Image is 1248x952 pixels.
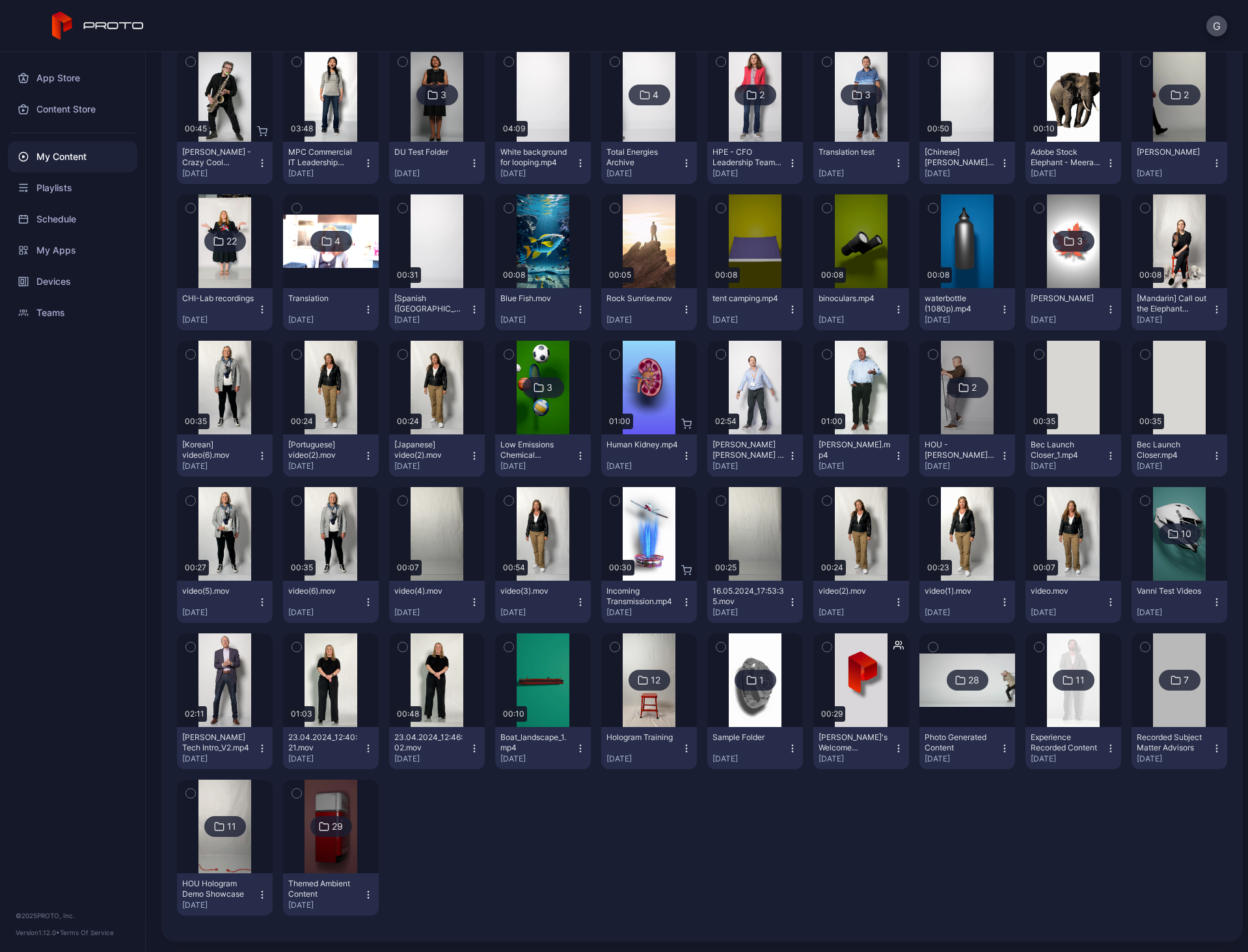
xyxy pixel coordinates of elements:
[1076,674,1085,686] div: 11
[288,147,360,168] div: MPC Commercial IT Leadership Strategy Lab_Final.mp4
[500,440,572,460] div: Low Emissions Chemical Standards
[925,168,999,179] div: [DATE]
[495,142,591,184] button: White background for looping.mp4[DATE]
[1031,440,1102,460] div: Bec Launch Closer_1.mp4
[182,440,254,460] div: [Korean] video(6).mov
[813,727,909,769] button: [PERSON_NAME]'s Welcome Video.mp4[DATE]
[389,727,485,769] button: 23.04.2024_12:46:02.mov[DATE]
[332,821,343,832] div: 29
[389,288,485,330] button: [Spanish ([GEOGRAPHIC_DATA])] Proto AV Sync Test.MP4[DATE]
[1031,147,1102,168] div: Adobe Stock Elephant - Meera Test.mp4
[288,168,363,179] div: [DATE]
[1132,727,1227,769] button: Recorded Subject Matter Advisors[DATE]
[819,315,893,325] div: [DATE]
[177,288,273,330] button: CHI-Lab recordings[DATE]
[606,586,678,607] div: Incoming Transmission.mp4
[1031,732,1102,753] div: Experience Recorded Content
[182,461,257,471] div: [DATE]
[819,168,893,179] div: [DATE]
[712,293,784,304] div: tent camping.mp4
[1132,142,1227,184] button: [PERSON_NAME][DATE]
[288,607,363,618] div: [DATE]
[394,732,466,753] div: 23.04.2024_12:46:02.mov
[288,293,360,304] div: Translation
[394,293,466,314] div: [Spanish (Argentina)] Proto AV Sync Test.MP4
[334,235,340,247] div: 4
[651,674,660,686] div: 12
[606,315,681,325] div: [DATE]
[177,581,273,623] button: video(5).mov[DATE]
[1132,434,1227,477] button: Bec Launch Closer.mp4[DATE]
[919,434,1015,477] button: HOU - [PERSON_NAME] test[DATE]
[182,607,257,618] div: [DATE]
[925,315,999,325] div: [DATE]
[606,732,678,743] div: Hologram Training
[606,293,678,304] div: Rock Sunrise.mov
[1031,315,1106,325] div: [DATE]
[389,581,485,623] button: video(4).mov[DATE]
[1031,586,1102,596] div: video.mov
[8,204,137,235] a: Schedule
[712,607,787,618] div: [DATE]
[1025,288,1121,330] button: [PERSON_NAME][DATE]
[500,754,575,764] div: [DATE]
[601,434,697,477] button: Human Kidney.mp4[DATE]
[707,288,803,330] button: tent camping.mp4[DATE]
[8,94,137,125] a: Content Store
[177,727,273,769] button: [PERSON_NAME] Tech Intro_V2.mp4[DATE]
[1184,89,1189,101] div: 2
[182,168,257,179] div: [DATE]
[283,288,379,330] button: Translation[DATE]
[288,732,360,753] div: 23.04.2024_12:40:21.mov
[1181,528,1191,540] div: 10
[227,821,236,832] div: 11
[8,141,137,172] a: My Content
[819,440,890,460] div: Scott Hologram.mp4
[182,586,254,596] div: video(5).mov
[819,586,890,596] div: video(2).mov
[925,293,996,314] div: waterbottle (1080p).mp4
[1025,727,1121,769] button: Experience Recorded Content[DATE]
[707,581,803,623] button: 16.05.2024_17:53:35.mov[DATE]
[712,754,787,764] div: [DATE]
[394,315,469,325] div: [DATE]
[182,147,254,168] div: Scott Page - Crazy Cool Technology.mp4
[394,461,469,471] div: [DATE]
[707,727,803,769] button: Sample Folder[DATE]
[712,168,787,179] div: [DATE]
[288,754,363,764] div: [DATE]
[1137,461,1212,471] div: [DATE]
[1137,586,1208,596] div: Vanni Test Videos
[8,62,137,94] div: App Store
[919,142,1015,184] button: [Chinese] [PERSON_NAME] Intro[DATE]
[1031,754,1106,764] div: [DATE]
[8,297,137,328] a: Teams
[925,607,999,618] div: [DATE]
[1137,293,1208,314] div: [Mandarin] Call out the Elephant Jodi
[500,147,572,168] div: White background for looping.mp4
[500,293,572,304] div: Blue Fish.mov
[8,235,137,266] div: My Apps
[925,586,996,596] div: video(1).mov
[1031,607,1106,618] div: [DATE]
[865,89,871,101] div: 3
[283,727,379,769] button: 23.04.2024_12:40:21.mov[DATE]
[8,172,137,204] div: Playlists
[389,434,485,477] button: [Japanese] video(2).mov[DATE]
[606,168,681,179] div: [DATE]
[1031,168,1106,179] div: [DATE]
[759,89,765,101] div: 2
[547,382,552,393] div: 3
[919,581,1015,623] button: video(1).mov[DATE]
[712,586,784,607] div: 16.05.2024_17:53:35.mov
[606,440,678,450] div: Human Kidney.mp4
[394,607,469,618] div: [DATE]
[601,727,697,769] button: Hologram Training[DATE]
[1137,147,1208,157] div: Eamonn Kelly
[606,461,681,471] div: [DATE]
[919,288,1015,330] button: waterbottle (1080p).mp4[DATE]
[1137,732,1208,753] div: Recorded Subject Matter Advisors
[1025,434,1121,477] button: Bec Launch Closer_1.mp4[DATE]
[819,754,893,764] div: [DATE]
